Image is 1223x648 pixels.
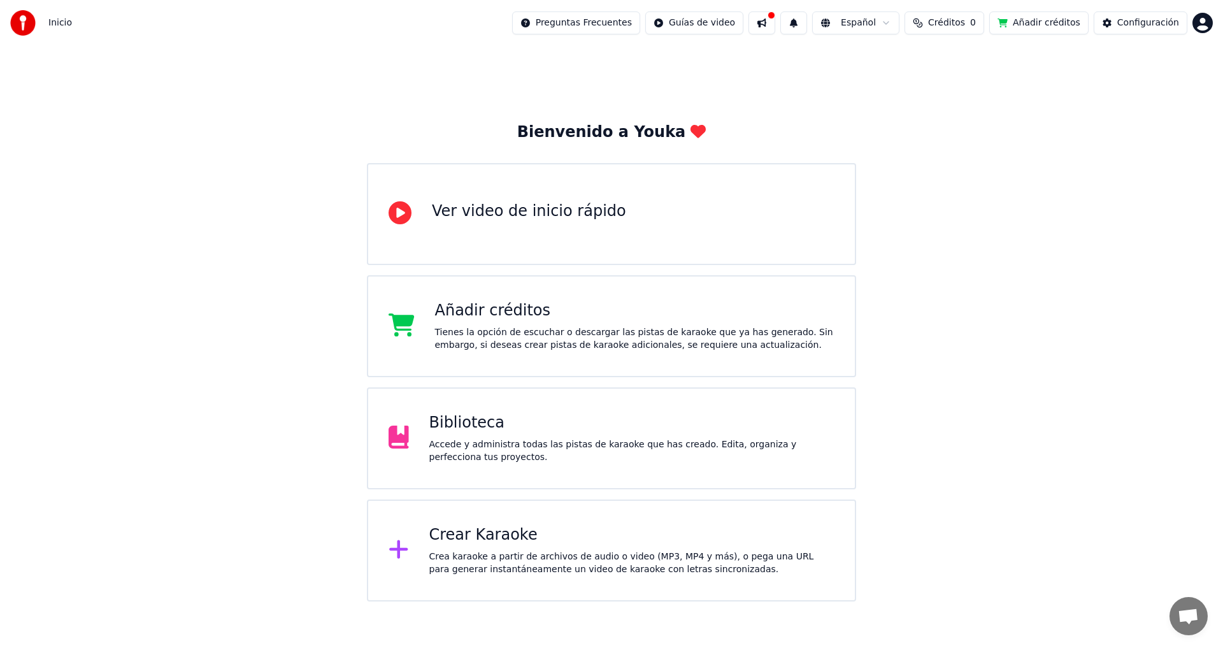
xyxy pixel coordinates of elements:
div: Añadir créditos [435,301,835,321]
div: Configuración [1117,17,1179,29]
div: Crea karaoke a partir de archivos de audio o video (MP3, MP4 y más), o pega una URL para generar ... [429,551,835,576]
span: Créditos [928,17,965,29]
div: Chat abierto [1169,597,1208,635]
div: Biblioteca [429,413,835,433]
span: Inicio [48,17,72,29]
button: Preguntas Frecuentes [512,11,640,34]
img: youka [10,10,36,36]
nav: breadcrumb [48,17,72,29]
div: Ver video de inicio rápido [432,201,626,222]
span: 0 [970,17,976,29]
div: Bienvenido a Youka [517,122,706,143]
button: Créditos0 [905,11,984,34]
div: Accede y administra todas las pistas de karaoke que has creado. Edita, organiza y perfecciona tus... [429,438,835,464]
div: Tienes la opción de escuchar o descargar las pistas de karaoke que ya has generado. Sin embargo, ... [435,326,835,352]
button: Añadir créditos [989,11,1089,34]
button: Configuración [1094,11,1187,34]
div: Crear Karaoke [429,525,835,545]
button: Guías de video [645,11,743,34]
